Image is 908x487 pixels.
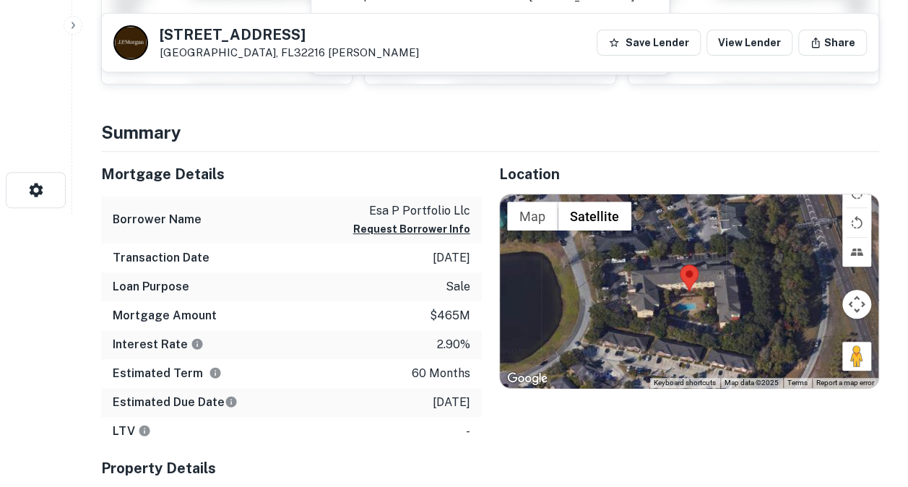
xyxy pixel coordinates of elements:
h6: Transaction Date [113,249,209,267]
button: Share [798,30,867,56]
h5: Mortgage Details [101,163,482,185]
svg: Term is based on a standard schedule for this type of loan. [209,366,222,379]
a: Open this area in Google Maps (opens a new window) [503,369,551,388]
p: 60 months [412,365,470,382]
span: Map data ©2025 [725,379,779,387]
h5: Location [499,163,880,185]
h6: Loan Purpose [113,278,189,296]
svg: LTVs displayed on the website are for informational purposes only and may be reported incorrectly... [138,424,151,437]
a: Terms (opens in new tab) [787,379,808,387]
button: Save Lender [597,30,701,56]
p: sale [446,278,470,296]
svg: The interest rates displayed on the website are for informational purposes only and may be report... [191,337,204,350]
p: esa p portfolio llc [353,202,470,220]
a: [PERSON_NAME] [328,46,419,59]
p: 2.90% [437,336,470,353]
button: Drag Pegman onto the map to open Street View [842,342,871,371]
p: [DATE] [433,249,470,267]
img: Google [503,369,551,388]
h5: [STREET_ADDRESS] [160,27,419,42]
button: Rotate map counterclockwise [842,208,871,237]
button: Tilt map [842,238,871,267]
button: Map camera controls [842,290,871,319]
svg: Estimate is based on a standard schedule for this type of loan. [225,395,238,408]
a: View Lender [706,30,792,56]
h6: Interest Rate [113,336,204,353]
p: [GEOGRAPHIC_DATA], FL32216 [160,46,419,59]
h6: Borrower Name [113,211,202,228]
h6: LTV [113,423,151,440]
button: Show street map [507,202,558,230]
button: Show satellite imagery [558,202,631,230]
h6: Estimated Due Date [113,394,238,411]
iframe: Chat Widget [836,371,908,441]
p: - [466,423,470,440]
h6: Estimated Term [113,365,222,382]
p: $465m [430,307,470,324]
h4: Summary [101,119,879,145]
a: Report a map error [816,379,874,387]
button: Request Borrower Info [353,220,470,238]
button: Keyboard shortcuts [654,378,716,388]
h5: Property Details [101,457,482,479]
p: [DATE] [433,394,470,411]
h6: Mortgage Amount [113,307,217,324]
